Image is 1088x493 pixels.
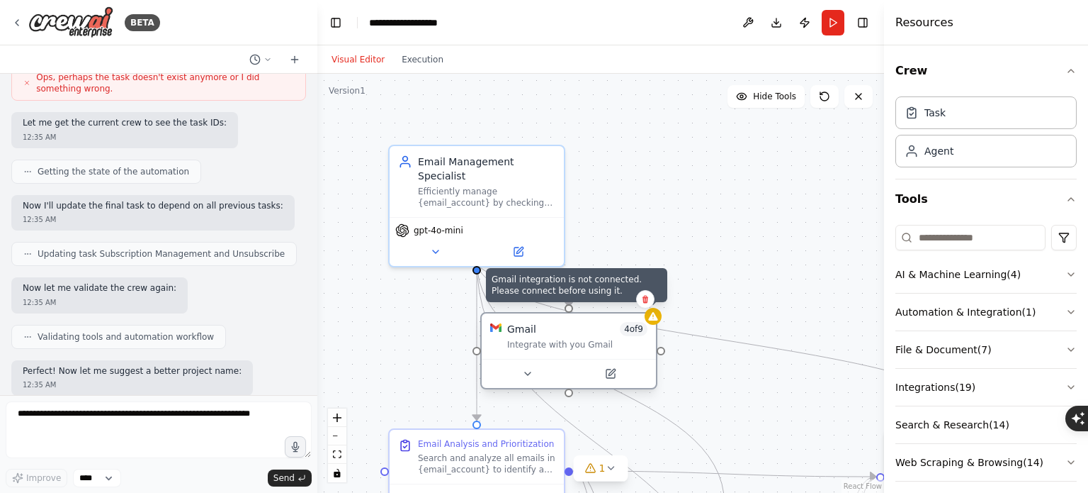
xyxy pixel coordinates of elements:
[895,406,1077,443] button: Search & Research(14)
[125,14,160,31] div: BETA
[620,322,647,336] span: Number of enabled actions
[38,166,189,177] span: Getting the state of the automation
[369,16,466,30] nav: breadcrumb
[283,51,306,68] button: Start a new chat
[924,144,953,158] div: Agent
[895,444,1077,481] button: Web Scraping & Browsing(14)
[414,225,463,236] span: gpt-4o-mini
[844,482,882,490] a: React Flow attribution
[478,243,558,260] button: Open in side panel
[470,260,980,420] g: Edge from c5d73f19-c2f5-43c2-b423-07bf93c2e492 to f56fc347-4fe2-4277-9ad2-28bbcc28d553
[36,72,294,94] span: Ops, perhaps the task doesn't exist anymore or I did something wrong.
[418,186,555,209] div: Efficiently manage {email_account} by checking emails, prioritizing them based on importance, org...
[23,118,227,129] p: Let me get the current crew to see the task IDs:
[23,380,242,390] div: 12:35 AM
[28,6,113,38] img: Logo
[636,290,654,309] button: Delete node
[388,145,565,267] div: Email Management SpecialistEfficiently manage {email_account} by checking emails, prioritizing th...
[599,461,606,475] span: 1
[895,91,1077,179] div: Crew
[895,369,1077,406] button: Integrations(19)
[507,339,647,350] div: Integrate with you Gmail
[268,470,312,487] button: Send
[895,294,1077,331] button: Automation & Integration(1)
[23,214,283,225] div: 12:35 AM
[895,51,1077,91] button: Crew
[6,469,67,487] button: Improve
[23,201,283,212] p: Now I'll update the final task to depend on all previous tasks:
[26,472,61,484] span: Improve
[470,260,484,420] g: Edge from c5d73f19-c2f5-43c2-b423-07bf93c2e492 to 119d290d-cb58-40f5-96f3-6f19632da2bb
[753,91,796,102] span: Hide Tools
[38,248,285,260] span: Updating task Subscription Management and Unsubscribe
[328,427,346,445] button: zoom out
[23,366,242,377] p: Perfect! Now let me suggest a better project name:
[323,51,393,68] button: Visual Editor
[285,436,306,458] button: Click to speak your automation idea
[329,85,365,96] div: Version 1
[23,283,176,294] p: Now let me validate the crew again:
[328,409,346,482] div: React Flow controls
[418,453,555,475] div: Search and analyze all emails in {email_account} to identify and categorize them based on importa...
[326,13,346,33] button: Hide left sidebar
[895,219,1077,493] div: Tools
[23,297,176,308] div: 12:35 AM
[273,472,295,484] span: Send
[574,455,628,482] button: 1
[23,132,227,143] div: 12:35 AM
[244,51,278,68] button: Switch to previous chat
[480,315,657,392] div: Gmail integration is not connected. Please connect before using it.GmailGmail4of9Integrate with y...
[924,106,946,120] div: Task
[486,268,667,302] div: Gmail integration is not connected. Please connect before using it.
[418,155,555,183] div: Email Management Specialist
[570,365,650,382] button: Open in side panel
[38,331,214,343] span: Validating tools and automation workflow
[328,445,346,464] button: fit view
[328,464,346,482] button: toggle interactivity
[393,51,452,68] button: Execution
[573,464,875,484] g: Edge from 119d290d-cb58-40f5-96f3-6f19632da2bb to f56fc347-4fe2-4277-9ad2-28bbcc28d553
[853,13,873,33] button: Hide right sidebar
[895,331,1077,368] button: File & Document(7)
[895,14,953,31] h4: Resources
[507,322,536,336] div: Gmail
[490,322,501,333] img: Gmail
[727,85,805,108] button: Hide Tools
[895,256,1077,293] button: AI & Machine Learning(4)
[328,409,346,427] button: zoom in
[418,438,554,450] div: Email Analysis and Prioritization
[895,179,1077,219] button: Tools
